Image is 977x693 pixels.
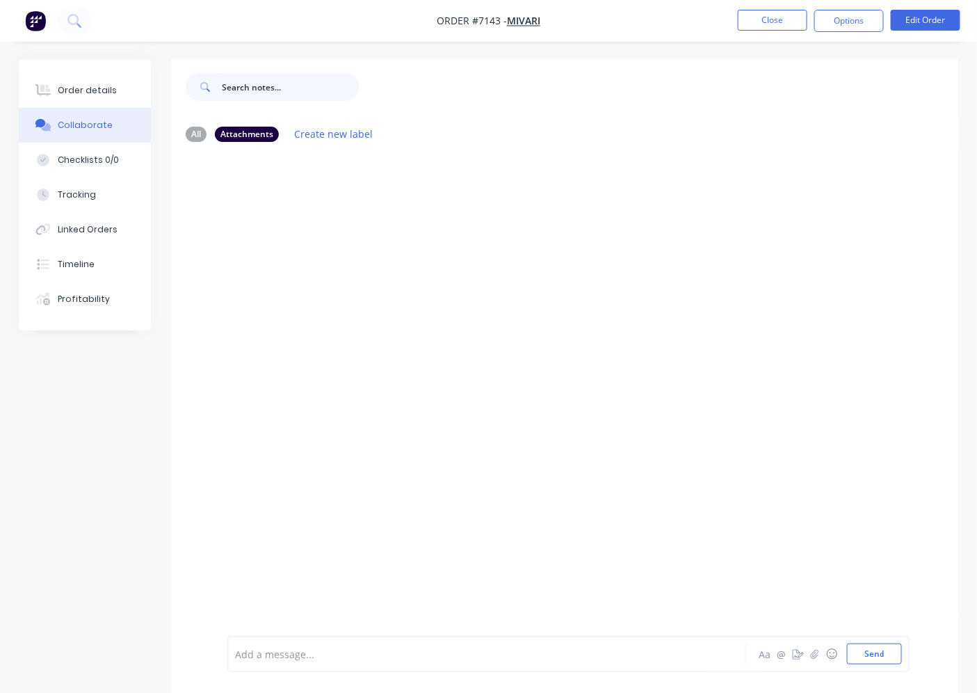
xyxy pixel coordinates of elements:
[19,177,151,212] button: Tracking
[58,189,96,201] div: Tracking
[58,119,113,132] div: Collaborate
[19,73,151,108] button: Order details
[58,84,117,97] div: Order details
[823,646,840,662] button: ☺
[19,212,151,247] button: Linked Orders
[738,10,807,31] button: Close
[814,10,884,32] button: Options
[186,127,207,142] div: All
[287,125,380,143] button: Create new label
[58,293,110,305] div: Profitability
[19,247,151,282] button: Timeline
[773,646,790,662] button: @
[58,154,119,166] div: Checklists 0/0
[222,73,360,101] input: Search notes...
[757,646,773,662] button: Aa
[437,15,507,28] span: Order #7143 -
[19,108,151,143] button: Collaborate
[58,223,118,236] div: Linked Orders
[19,282,151,317] button: Profitability
[19,143,151,177] button: Checklists 0/0
[891,10,960,31] button: Edit Order
[58,258,95,271] div: Timeline
[215,127,279,142] div: Attachments
[25,10,46,31] img: Factory
[847,644,902,664] button: Send
[507,15,540,28] a: Mivari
